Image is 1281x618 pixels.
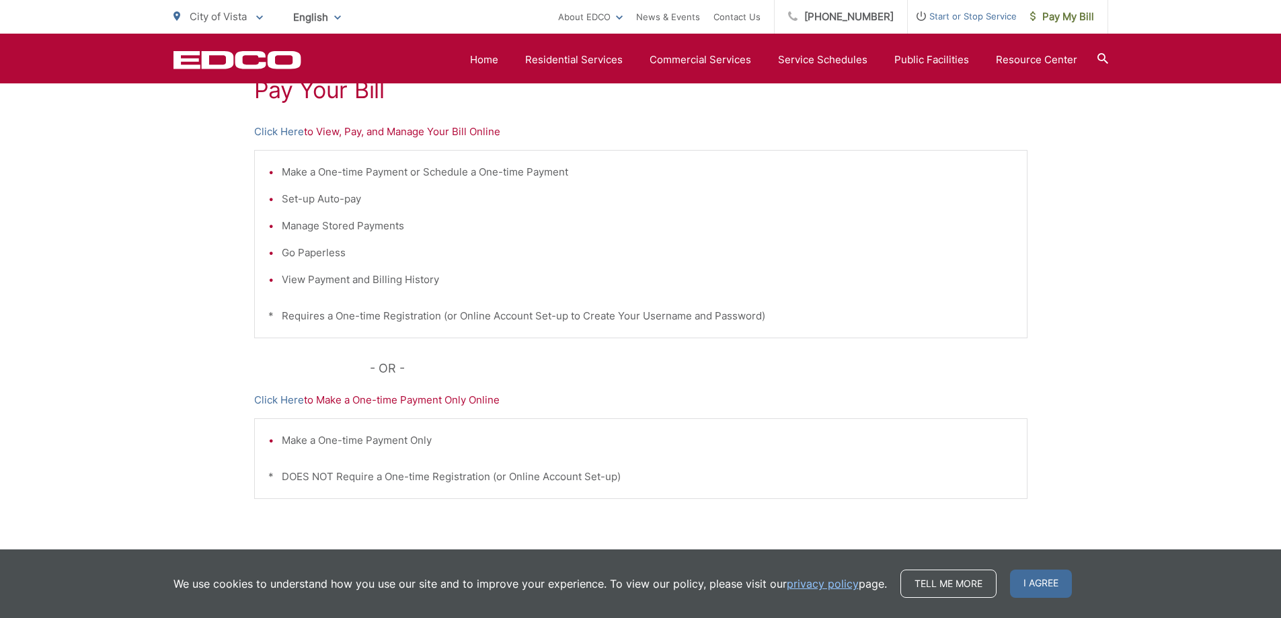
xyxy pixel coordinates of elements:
[254,124,304,140] a: Click Here
[787,576,859,592] a: privacy policy
[254,124,1027,140] p: to View, Pay, and Manage Your Bill Online
[268,469,1013,485] p: * DOES NOT Require a One-time Registration (or Online Account Set-up)
[282,191,1013,207] li: Set-up Auto-pay
[1010,570,1072,598] span: I agree
[894,52,969,68] a: Public Facilities
[558,9,623,25] a: About EDCO
[778,52,867,68] a: Service Schedules
[173,50,301,69] a: EDCD logo. Return to the homepage.
[900,570,997,598] a: Tell me more
[268,308,1013,324] p: * Requires a One-time Registration (or Online Account Set-up to Create Your Username and Password)
[282,245,1013,261] li: Go Paperless
[283,5,351,29] span: English
[173,576,887,592] p: We use cookies to understand how you use our site and to improve your experience. To view our pol...
[370,358,1027,379] p: - OR -
[254,392,304,408] a: Click Here
[650,52,751,68] a: Commercial Services
[282,218,1013,234] li: Manage Stored Payments
[282,272,1013,288] li: View Payment and Billing History
[254,392,1027,408] p: to Make a One-time Payment Only Online
[254,77,1027,104] h1: Pay Your Bill
[1030,9,1094,25] span: Pay My Bill
[282,164,1013,180] li: Make a One-time Payment or Schedule a One-time Payment
[190,10,247,23] span: City of Vista
[636,9,700,25] a: News & Events
[470,52,498,68] a: Home
[282,432,1013,449] li: Make a One-time Payment Only
[996,52,1077,68] a: Resource Center
[713,9,761,25] a: Contact Us
[525,52,623,68] a: Residential Services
